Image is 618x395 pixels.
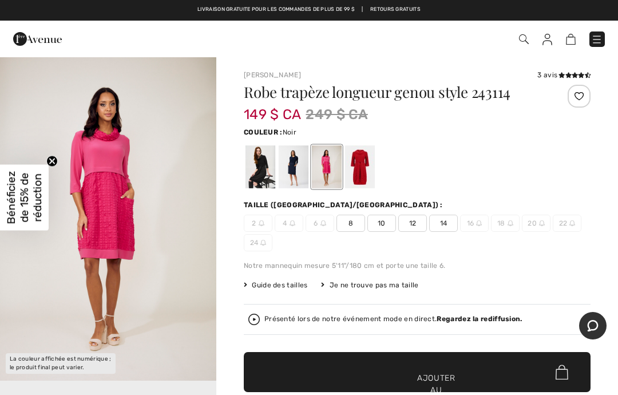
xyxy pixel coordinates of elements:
[370,6,421,14] a: Retours gratuits
[467,219,474,227] font: 16
[252,219,256,227] font: 2
[290,220,295,226] img: ring-m.svg
[314,219,318,227] font: 6
[345,145,375,188] div: Rouge radieux
[244,128,283,136] font: Couleur :
[259,220,264,226] img: ring-m.svg
[264,315,437,323] font: Présenté lors de notre événement mode en direct.
[260,240,266,246] img: ring-m.svg
[10,364,85,371] font: le produit final peut varier.
[245,145,275,188] div: Noir
[320,220,326,226] img: ring-m.svg
[537,71,557,79] font: 3 avis
[283,219,287,227] font: 4
[362,6,363,12] font: |
[248,314,260,325] img: Regardez la rediffusion
[591,34,603,45] img: Menu
[348,219,353,227] font: 8
[330,281,419,289] font: Je ne trouve pas ma taille
[539,220,545,226] img: ring-m.svg
[244,106,301,123] font: 149 $ CA
[244,201,443,209] font: Taille ([GEOGRAPHIC_DATA]/[GEOGRAPHIC_DATA]) :
[370,6,421,12] font: Retours gratuits
[579,312,607,341] iframe: Ouvre un widget où vous pouvez trouver plus d'informations
[283,128,296,136] span: Noir
[542,34,552,45] img: Mes informations
[378,219,386,227] font: 10
[569,220,575,226] img: ring-m.svg
[46,156,58,167] button: Fermer le teaser
[306,106,367,123] font: 249 $ CA
[244,82,510,102] font: Robe trapèze longueur genou style 243114
[13,33,62,44] a: 1ère Avenue
[559,219,568,227] font: 22
[244,262,445,270] font: Notre mannequin mesure 5'11"/180 cm et porte une taille 6.
[279,145,308,188] div: Bleu nuit
[250,239,259,247] font: 24
[566,34,576,45] img: Sac à provisions
[497,219,505,227] font: 18
[519,34,529,44] img: Recherche
[10,355,112,362] font: La couleur affichée est numérique ;
[197,6,355,12] font: Livraison gratuite pour les commandes de plus de 99 $
[409,219,417,227] font: 12
[244,71,301,79] a: [PERSON_NAME]
[312,145,342,188] div: Géranium
[476,220,482,226] img: ring-m.svg
[437,315,522,323] font: Regardez la rediffusion.
[197,6,355,14] a: Livraison gratuite pour les commandes de plus de 99 $
[528,219,537,227] font: 20
[508,220,513,226] img: ring-m.svg
[252,281,307,289] font: Guide des tailles
[5,171,44,224] font: Bénéficiez de 15% de réduction
[13,27,62,50] img: 1ère Avenue
[556,365,568,380] img: Bag.svg
[440,219,447,227] font: 14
